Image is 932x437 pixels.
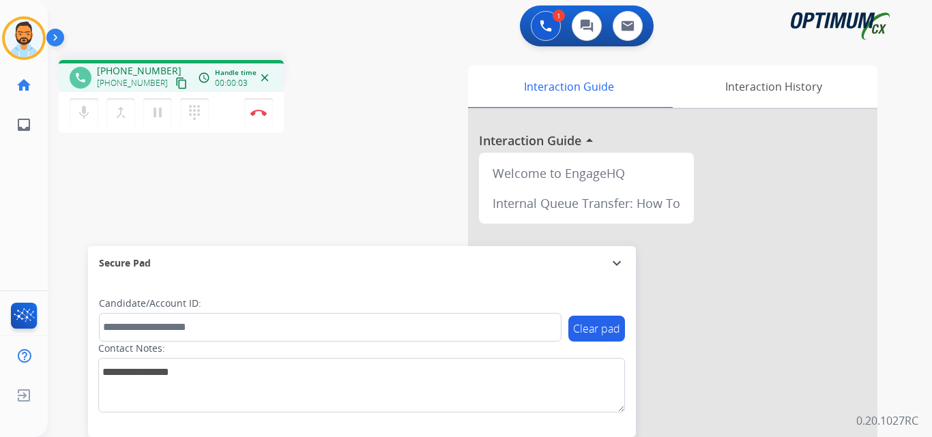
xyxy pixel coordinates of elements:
[97,64,181,78] span: [PHONE_NUMBER]
[5,19,43,57] img: avatar
[99,297,201,310] label: Candidate/Account ID:
[97,78,168,89] span: [PHONE_NUMBER]
[74,72,87,84] mat-icon: phone
[98,342,165,355] label: Contact Notes:
[259,72,271,84] mat-icon: close
[484,188,688,218] div: Internal Queue Transfer: How To
[76,104,92,121] mat-icon: mic
[609,255,625,271] mat-icon: expand_more
[186,104,203,121] mat-icon: dialpad
[99,256,151,270] span: Secure Pad
[149,104,166,121] mat-icon: pause
[198,72,210,84] mat-icon: access_time
[568,316,625,342] button: Clear pad
[215,78,248,89] span: 00:00:03
[553,10,565,22] div: 1
[113,104,129,121] mat-icon: merge_type
[484,158,688,188] div: Welcome to EngageHQ
[856,412,918,429] p: 0.20.1027RC
[215,67,257,78] span: Handle time
[250,109,267,116] img: control
[468,65,669,108] div: Interaction Guide
[669,65,877,108] div: Interaction History
[16,117,32,133] mat-icon: inbox
[175,77,188,89] mat-icon: content_copy
[16,77,32,93] mat-icon: home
